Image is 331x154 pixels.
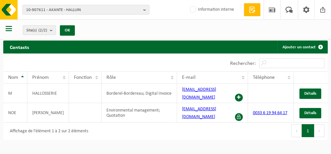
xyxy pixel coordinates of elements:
[27,103,69,123] td: [PERSON_NAME]
[253,75,275,80] span: Téléphone
[22,5,149,15] button: 10-907611 - AKANTE - HALLUIN
[189,5,234,15] label: Information interne
[302,124,314,137] button: 1
[291,124,302,137] button: Previous
[182,87,216,100] a: [EMAIL_ADDRESS][DOMAIN_NAME]
[26,26,47,35] span: Site(s)
[3,103,27,123] td: NOE
[253,111,287,115] a: 0033 6 19 94 64 17
[182,75,196,80] span: E-mail
[60,25,75,36] button: OK
[3,84,27,103] td: M
[26,5,141,15] span: 10-907611 - AKANTE - HALLUIN
[102,84,177,103] td: Borderel-Bordereau; Digital Invoice
[23,25,56,35] button: Site(s)(2/2)
[106,75,116,80] span: Rôle
[299,89,321,99] a: Détails
[38,28,47,32] count: (2/2)
[74,75,92,80] span: Fonction
[7,126,88,137] div: Affichage de l'élément 1 à 2 sur 2 éléments
[27,84,69,103] td: HALLOSSERIE
[8,75,18,80] span: Nom
[277,41,327,53] a: Ajouter un contact
[299,108,321,118] a: Détails
[230,61,256,66] label: Rechercher:
[304,111,316,115] span: Détails
[32,75,49,80] span: Prénom
[182,107,216,119] a: [EMAIL_ADDRESS][DOMAIN_NAME]
[102,103,177,123] td: Environmental management; Quotation
[3,41,35,53] h2: Contacts
[314,124,324,137] button: Next
[304,91,316,96] span: Détails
